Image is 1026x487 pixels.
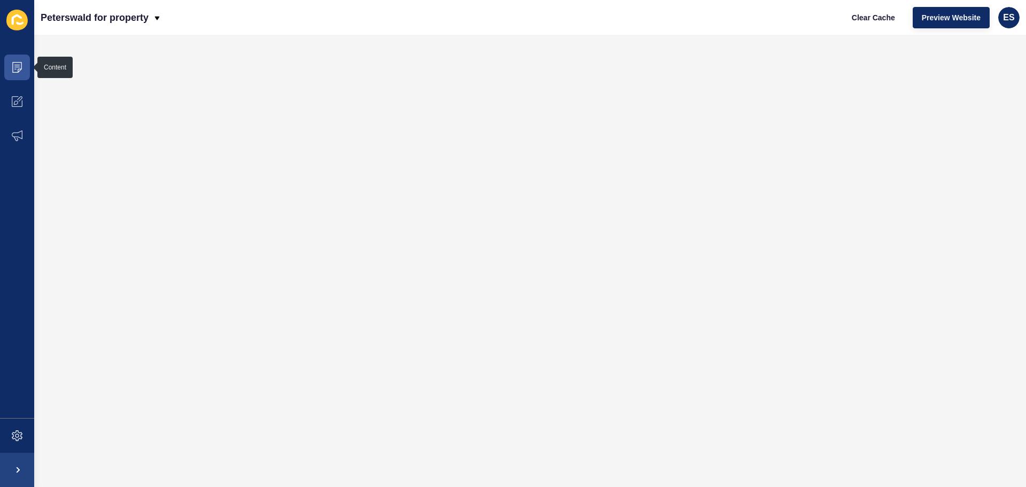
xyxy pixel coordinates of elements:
[41,4,149,31] p: Peterswald for property
[843,7,904,28] button: Clear Cache
[913,7,990,28] button: Preview Website
[44,63,66,72] div: Content
[922,12,981,23] span: Preview Website
[852,12,895,23] span: Clear Cache
[1003,12,1014,23] span: ES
